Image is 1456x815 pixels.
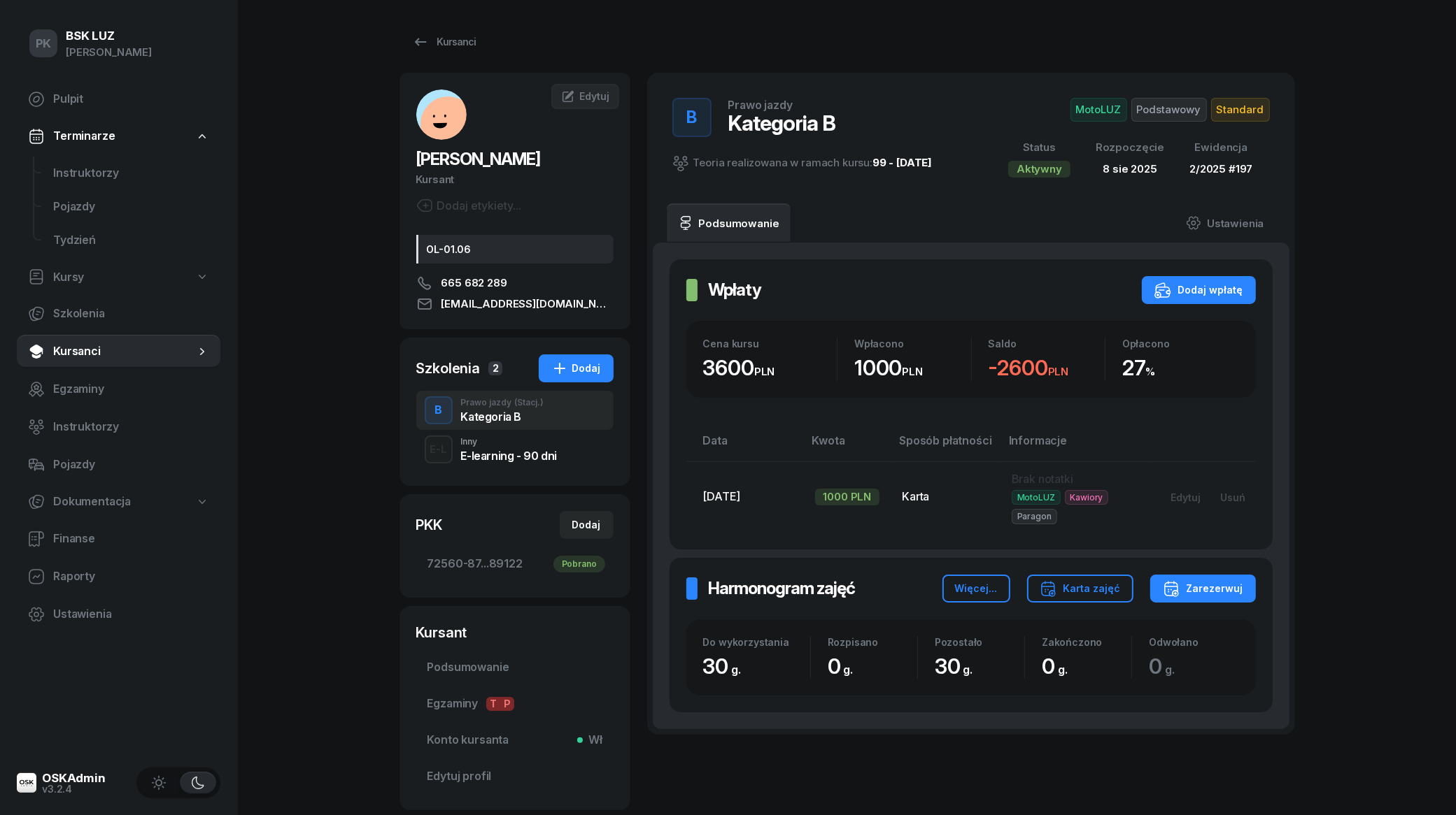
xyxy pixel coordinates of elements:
[804,431,891,461] th: Kwota
[1149,636,1238,648] div: Odwołano
[1103,162,1157,175] span: 8 sie 2025
[551,84,619,109] a: Edytuj
[902,488,989,506] div: Karta
[429,398,448,422] div: B
[53,605,209,623] span: Ustawienia
[461,411,544,422] div: Kategoria B
[1211,98,1270,122] span: Standard
[989,338,1105,349] div: Saldo
[416,515,443,535] div: PKK
[53,418,209,436] span: Instruktorzy
[891,431,1000,461] th: Sposób płatności
[1161,486,1211,509] button: Edytuj
[515,398,544,407] span: (Stacj.)
[1211,486,1256,509] button: Usuń
[416,391,614,430] button: BPrawo jazdy(Stacj.)Kategoria B
[1048,365,1069,378] small: PLN
[42,772,106,784] div: OSKAdmin
[17,261,220,294] a: Kursy
[17,82,220,116] a: Pulpit
[427,731,602,749] span: Konto kursanta
[1070,98,1270,122] button: MotoLUZPodstawowyStandard
[672,98,712,137] button: B
[844,663,854,677] small: g.
[17,297,220,331] a: Szkolenia
[416,687,614,721] a: EgzaminyTP
[1149,654,1182,679] span: 0
[1154,282,1243,298] div: Dodaj wpłatę
[441,275,507,291] span: 665 682 289
[17,522,220,556] a: Finanse
[17,486,220,518] a: Dokumentacja
[416,430,614,469] button: E-LInnyE-learning - 90 dni
[1058,663,1068,677] small: g.
[1122,338,1239,349] div: Opłacono
[1096,138,1164,157] div: Rozpoczęcie
[1012,509,1057,524] span: Paragon
[703,636,810,648] div: Do wykorzystania
[416,235,614,264] div: OL-01.06
[17,120,220,152] a: Terminarze
[416,171,614,189] div: Kursant
[427,695,602,713] span: Egzaminy
[17,410,220,444] a: Instruktorzy
[572,517,601,533] div: Dodaj
[486,697,500,711] span: T
[935,636,1024,648] div: Pozostało
[709,577,856,600] h2: Harmonogram zajęć
[427,658,602,677] span: Podsumowanie
[416,149,541,169] span: [PERSON_NAME]
[66,30,152,42] div: BSK LUZ
[416,197,522,214] button: Dodaj etykiety...
[1131,98,1207,122] span: Podstawowy
[66,43,152,62] div: [PERSON_NAME]
[583,731,602,749] span: Wł
[703,654,748,679] span: 30
[1042,636,1131,648] div: Zakończono
[1175,203,1275,243] a: Ustawienia
[416,275,614,291] a: 665 682 289
[681,103,702,131] div: B
[53,380,209,398] span: Egzaminy
[553,556,605,572] div: Pobrano
[416,359,481,378] div: Szkolenia
[53,342,195,361] span: Kursanci
[1042,654,1075,679] span: 0
[53,456,209,474] span: Pojazdy
[1221,491,1246,503] div: Usuń
[1012,472,1073,486] span: Brak notatki
[42,190,220,224] a: Pojazdy
[1150,575,1256,603] button: Zarezerwuj
[441,296,614,312] span: [EMAIL_ADDRESS][DOMAIN_NAME]
[425,435,453,463] button: E-L
[416,651,614,684] a: Podsumowanie
[963,663,973,677] small: g.
[1142,276,1256,304] button: Dodaj wpłatę
[17,335,220,368] a: Kursanci
[17,560,220,593] a: Raporty
[42,157,220,190] a: Instruktorzy
[416,547,614,581] a: 72560-87...89122Pobrano
[560,511,614,539] button: Dodaj
[551,360,601,377] div: Dodaj
[53,127,115,145] span: Terminarze
[416,296,614,312] a: [EMAIL_ADDRESS][DOMAIN_NAME]
[17,773,36,793] img: logo-xs@2x.png
[539,354,614,382] button: Dodaj
[416,723,614,757] a: Konto kursantaWł
[425,396,453,424] button: B
[53,198,209,216] span: Pojazdy
[815,489,880,505] div: 1000 PLN
[488,361,502,375] span: 2
[1171,491,1201,503] div: Edytuj
[828,636,917,648] div: Rozpisano
[1008,161,1070,178] div: Aktywny
[955,580,998,597] div: Więcej...
[17,598,220,631] a: Ustawienia
[872,156,932,169] a: 99 - [DATE]
[989,355,1105,381] div: -2600
[731,663,741,677] small: g.
[728,110,836,136] div: Kategoria B
[902,365,923,378] small: PLN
